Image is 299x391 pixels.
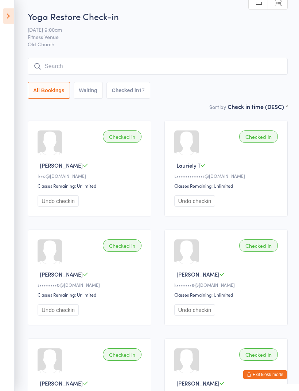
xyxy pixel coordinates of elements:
div: Classes Remaining: Unlimited [174,183,280,189]
button: All Bookings [28,82,70,99]
span: Fitness Venue [28,33,276,40]
span: [PERSON_NAME] [40,161,83,169]
button: Undo checkin [174,304,215,316]
span: [PERSON_NAME] [176,379,220,387]
span: [PERSON_NAME] [40,379,83,387]
input: Search [28,58,288,75]
div: Classes Remaining: Unlimited [38,292,144,298]
button: Undo checkin [174,195,215,207]
div: Checked in [103,239,141,252]
div: s••••••••0@[DOMAIN_NAME] [38,282,144,288]
div: k•••••••8@[DOMAIN_NAME] [174,282,280,288]
div: Checked in [239,348,278,361]
div: Checked in [239,239,278,252]
button: Exit kiosk mode [243,370,287,379]
div: Checked in [103,348,141,361]
label: Sort by [209,103,226,110]
div: Check in time (DESC) [228,102,288,110]
span: [DATE] 9:00am [28,26,276,33]
h2: Yoga Restore Check-in [28,10,288,22]
div: Classes Remaining: Unlimited [174,292,280,298]
button: Undo checkin [38,304,79,316]
button: Undo checkin [38,195,79,207]
div: L••••••••••••r@[DOMAIN_NAME] [174,173,280,179]
span: [PERSON_NAME] [176,270,220,278]
span: Old Church [28,40,288,48]
button: Waiting [74,82,103,99]
div: Checked in [103,130,141,143]
span: Lauriely T [176,161,201,169]
div: 17 [139,87,145,93]
div: Classes Remaining: Unlimited [38,183,144,189]
button: Checked in17 [106,82,150,99]
div: Checked in [239,130,278,143]
div: I••o@[DOMAIN_NAME] [38,173,144,179]
span: [PERSON_NAME] [40,270,83,278]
